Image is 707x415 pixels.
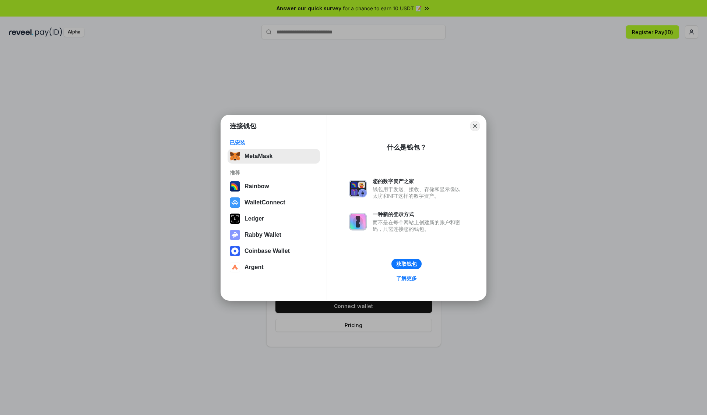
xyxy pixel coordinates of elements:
[373,186,464,199] div: 钱包用于发送、接收、存储和显示像以太坊和NFT这样的数字资产。
[230,151,240,161] img: svg+xml,%3Csvg%20fill%3D%22none%22%20height%3D%2233%22%20viewBox%3D%220%200%2035%2033%22%20width%...
[230,169,318,176] div: 推荐
[391,259,422,269] button: 获取钱包
[230,214,240,224] img: svg+xml,%3Csvg%20xmlns%3D%22http%3A%2F%2Fwww.w3.org%2F2000%2Fsvg%22%20width%3D%2228%22%20height%3...
[245,153,272,160] div: MetaMask
[245,232,281,238] div: Rabby Wallet
[228,195,320,210] button: WalletConnect
[228,244,320,258] button: Coinbase Wallet
[349,213,367,230] img: svg+xml,%3Csvg%20xmlns%3D%22http%3A%2F%2Fwww.w3.org%2F2000%2Fsvg%22%20fill%3D%22none%22%20viewBox...
[245,264,264,271] div: Argent
[373,178,464,185] div: 您的数字资产之家
[392,273,421,283] a: 了解更多
[245,215,264,222] div: Ledger
[470,121,480,131] button: Close
[230,246,240,256] img: svg+xml,%3Csvg%20width%3D%2228%22%20height%3D%2228%22%20viewBox%3D%220%200%2028%2028%22%20fill%3D...
[230,197,240,208] img: svg+xml,%3Csvg%20width%3D%2228%22%20height%3D%2228%22%20viewBox%3D%220%200%2028%2028%22%20fill%3D...
[230,122,256,130] h1: 连接钱包
[228,179,320,194] button: Rainbow
[230,181,240,192] img: svg+xml,%3Csvg%20width%3D%22120%22%20height%3D%22120%22%20viewBox%3D%220%200%20120%20120%22%20fil...
[228,211,320,226] button: Ledger
[373,219,464,232] div: 而不是在每个网站上创建新的账户和密码，只需连接您的钱包。
[228,260,320,275] button: Argent
[230,139,318,146] div: 已安装
[230,262,240,272] img: svg+xml,%3Csvg%20width%3D%2228%22%20height%3D%2228%22%20viewBox%3D%220%200%2028%2028%22%20fill%3D...
[349,180,367,197] img: svg+xml,%3Csvg%20xmlns%3D%22http%3A%2F%2Fwww.w3.org%2F2000%2Fsvg%22%20fill%3D%22none%22%20viewBox...
[373,211,464,218] div: 一种新的登录方式
[396,275,417,282] div: 了解更多
[230,230,240,240] img: svg+xml,%3Csvg%20xmlns%3D%22http%3A%2F%2Fwww.w3.org%2F2000%2Fsvg%22%20fill%3D%22none%22%20viewBox...
[245,199,285,206] div: WalletConnect
[228,149,320,164] button: MetaMask
[245,183,269,190] div: Rainbow
[228,228,320,242] button: Rabby Wallet
[396,261,417,267] div: 获取钱包
[387,143,426,152] div: 什么是钱包？
[245,248,290,254] div: Coinbase Wallet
